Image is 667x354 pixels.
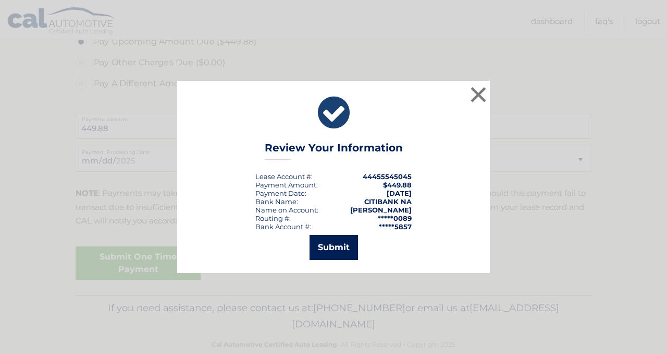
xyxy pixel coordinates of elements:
[255,222,311,231] div: Bank Account #:
[255,189,306,197] div: :
[255,197,298,206] div: Bank Name:
[364,197,412,206] strong: CITIBANK NA
[350,206,412,214] strong: [PERSON_NAME]
[255,214,291,222] div: Routing #:
[468,84,489,105] button: ×
[310,235,358,260] button: Submit
[383,181,412,189] span: $449.88
[255,172,313,181] div: Lease Account #:
[255,181,318,189] div: Payment Amount:
[265,141,403,160] h3: Review Your Information
[255,206,318,214] div: Name on Account:
[363,172,412,181] strong: 44455545045
[387,189,412,197] span: [DATE]
[255,189,305,197] span: Payment Date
